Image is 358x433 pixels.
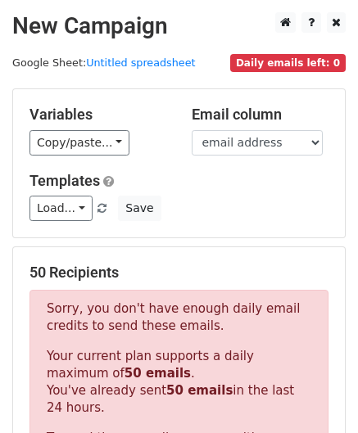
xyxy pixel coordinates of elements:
h5: 50 Recipients [29,264,329,282]
a: Daily emails left: 0 [230,56,346,69]
h5: Email column [192,106,329,124]
small: Google Sheet: [12,56,196,69]
p: Sorry, you don't have enough daily email credits to send these emails. [47,300,311,335]
h2: New Campaign [12,12,346,40]
button: Save [118,196,161,221]
a: Templates [29,172,100,189]
a: Untitled spreadsheet [86,56,195,69]
strong: 50 emails [125,366,191,381]
a: Load... [29,196,93,221]
span: Daily emails left: 0 [230,54,346,72]
a: Copy/paste... [29,130,129,156]
p: Your current plan supports a daily maximum of . You've already sent in the last 24 hours. [47,348,311,417]
h5: Variables [29,106,167,124]
strong: 50 emails [166,383,233,398]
